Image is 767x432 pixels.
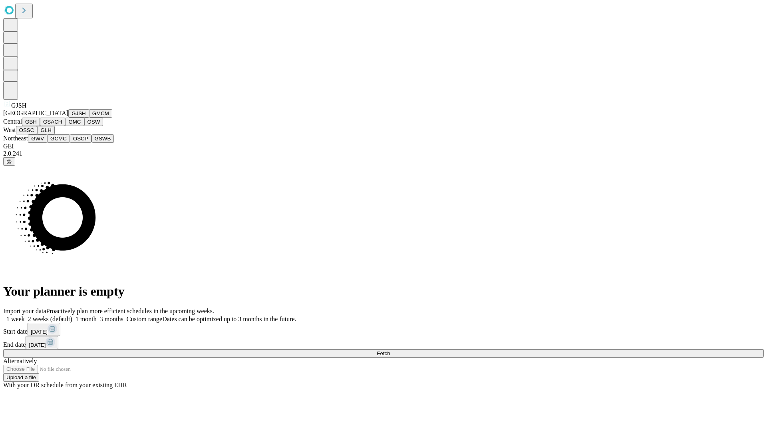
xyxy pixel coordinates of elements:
[3,135,28,142] span: Northeast
[65,118,84,126] button: GMC
[3,150,764,157] div: 2.0.241
[76,316,97,322] span: 1 month
[3,373,39,382] button: Upload a file
[40,118,65,126] button: GSACH
[100,316,123,322] span: 3 months
[46,308,214,314] span: Proactively plan more efficient schedules in the upcoming weeks.
[3,118,22,125] span: Central
[3,157,15,166] button: @
[84,118,103,126] button: OSW
[68,109,89,118] button: GJSH
[91,134,114,143] button: GSWB
[31,329,48,335] span: [DATE]
[70,134,91,143] button: OSCP
[3,323,764,336] div: Start date
[127,316,162,322] span: Custom range
[377,350,390,356] span: Fetch
[47,134,70,143] button: GCMC
[28,316,72,322] span: 2 weeks (default)
[28,134,47,143] button: GWV
[29,342,46,348] span: [DATE]
[3,126,16,133] span: West
[37,126,54,134] button: GLH
[6,158,12,164] span: @
[3,284,764,299] h1: Your planner is empty
[6,316,25,322] span: 1 week
[3,358,37,364] span: Alternatively
[16,126,38,134] button: OSSC
[162,316,296,322] span: Dates can be optimized up to 3 months in the future.
[3,349,764,358] button: Fetch
[28,323,60,336] button: [DATE]
[3,110,68,116] span: [GEOGRAPHIC_DATA]
[3,143,764,150] div: GEI
[3,382,127,388] span: With your OR schedule from your existing EHR
[26,336,58,349] button: [DATE]
[11,102,26,109] span: GJSH
[3,336,764,349] div: End date
[3,308,46,314] span: Import your data
[22,118,40,126] button: GBH
[89,109,112,118] button: GMCM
